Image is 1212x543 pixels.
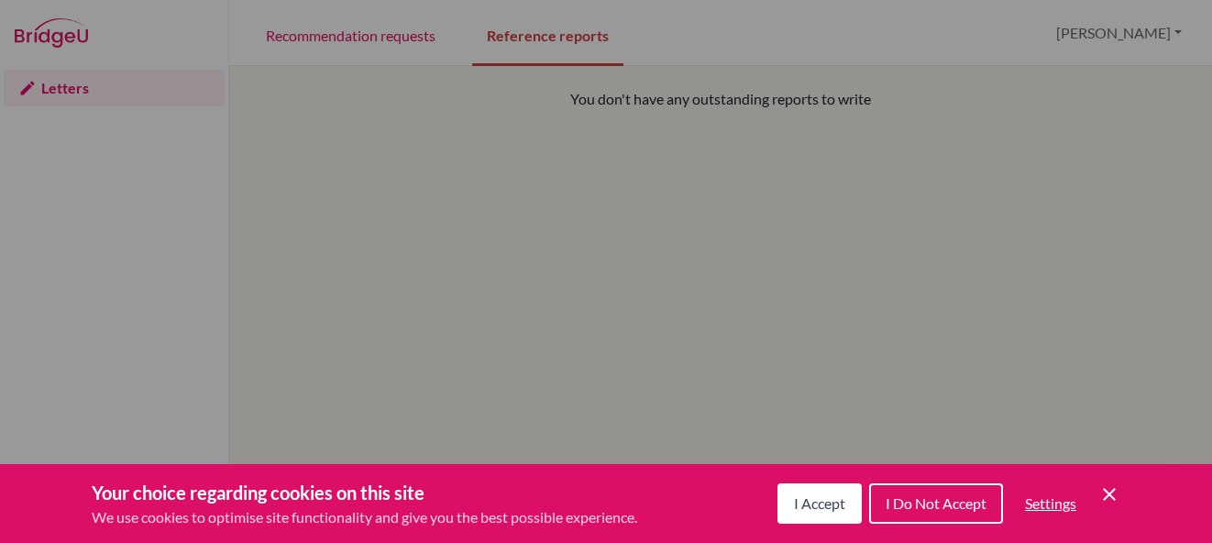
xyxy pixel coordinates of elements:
[777,483,862,524] button: I Accept
[1025,494,1076,512] span: Settings
[92,479,637,506] h3: Your choice regarding cookies on this site
[1098,483,1120,505] button: Save and close
[869,483,1003,524] button: I Do Not Accept
[1010,485,1091,522] button: Settings
[794,494,845,512] span: I Accept
[886,494,986,512] span: I Do Not Accept
[92,506,637,528] p: We use cookies to optimise site functionality and give you the best possible experience.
